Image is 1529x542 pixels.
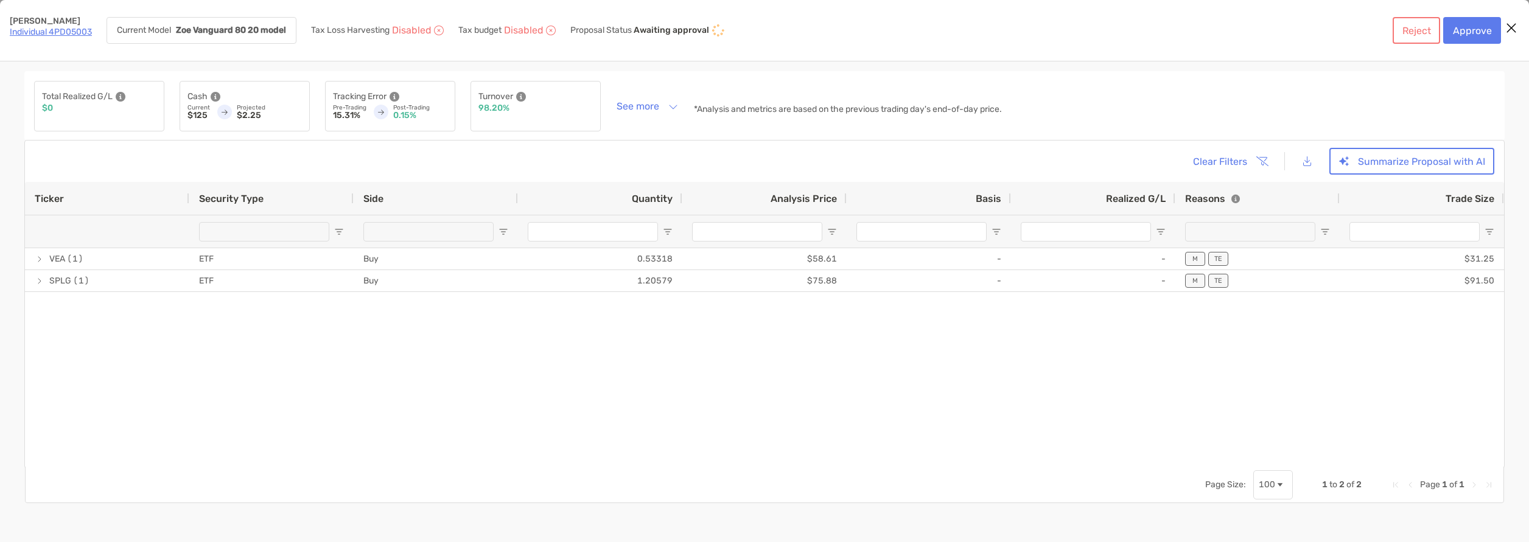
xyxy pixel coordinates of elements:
span: Realized G/L [1106,193,1166,204]
span: VEA [49,249,65,269]
p: Tax budget [458,26,502,35]
p: Total Realized G/L [42,89,113,104]
p: Current Model [117,26,171,35]
div: ETF [189,248,354,269]
div: - [847,248,1011,269]
div: Page Size: [1205,479,1246,490]
button: Open Filter Menu [663,227,673,237]
input: Quantity Filter Input [528,222,658,241]
p: Pre-Trading [333,104,366,111]
p: Projected [237,104,302,111]
span: Side [363,193,383,204]
button: Approve [1443,17,1501,44]
div: Last Page [1484,480,1494,490]
div: 0.53318 [518,248,682,269]
span: Page [1420,479,1440,490]
p: Current [187,104,210,111]
p: M [1192,277,1198,285]
div: 1.20579 [518,270,682,291]
p: Disabled [504,26,544,35]
div: 100 [1259,479,1275,490]
div: First Page [1391,480,1401,490]
div: - [1011,270,1175,291]
div: Next Page [1469,480,1479,490]
p: 98.20% [478,104,509,113]
button: Reject [1393,17,1440,44]
button: Clear Filters [1183,148,1276,175]
div: $31.25 [1340,248,1504,269]
div: Buy [354,248,518,269]
p: Post-Trading [393,104,447,111]
span: Quantity [632,193,673,204]
span: Analysis Price [771,193,837,204]
p: Cash [187,89,208,104]
button: See more [607,96,688,117]
p: [PERSON_NAME] [10,17,92,26]
input: Trade Size Filter Input [1349,222,1480,241]
p: Tax Loss Harvesting [311,26,390,35]
div: $91.50 [1340,270,1504,291]
div: Page Size [1253,470,1293,499]
a: Individual 4PD05003 [10,27,92,37]
div: Previous Page [1405,480,1415,490]
p: $2.25 [237,111,302,120]
div: ETF [189,270,354,291]
button: Open Filter Menu [1320,227,1330,237]
input: Realized G/L Filter Input [1021,222,1151,241]
span: (1) [73,271,89,291]
span: 1 [1442,479,1447,490]
button: Open Filter Menu [499,227,508,237]
p: *Analysis and metrics are based on the previous trading day's end-of-day price. [694,105,1002,114]
span: Trade Size [1446,193,1494,204]
p: Turnover [478,89,513,104]
p: Tracking Error [333,89,387,104]
p: Proposal Status [570,26,632,35]
span: of [1346,479,1354,490]
span: 2 [1356,479,1362,490]
div: Reasons [1185,193,1240,204]
div: Buy [354,270,518,291]
p: $0 [42,104,53,113]
span: Basis [976,193,1001,204]
span: Security Type [199,193,264,204]
span: (1) [67,249,83,269]
span: of [1449,479,1457,490]
strong: Zoe Vanguard 80 20 model [176,25,286,35]
span: 1 [1322,479,1328,490]
input: Analysis Price Filter Input [692,222,822,241]
p: $125 [187,111,210,120]
div: - [847,270,1011,291]
button: Open Filter Menu [1156,227,1166,237]
span: SPLG [49,271,71,291]
p: Awaiting approval [634,26,709,35]
span: 1 [1459,479,1464,490]
span: Ticker [35,193,64,204]
div: $75.88 [682,270,847,291]
div: - [1011,248,1175,269]
button: Open Filter Menu [992,227,1001,237]
p: Disabled [392,26,432,35]
button: Summarize Proposal with AI [1329,148,1494,175]
button: Open Filter Menu [827,227,837,237]
p: TE [1214,277,1222,285]
button: Open Filter Menu [1485,227,1494,237]
span: to [1329,479,1337,490]
button: Open Filter Menu [334,227,344,237]
p: M [1192,255,1198,263]
input: Basis Filter Input [856,222,987,241]
p: TE [1214,255,1222,263]
p: 0.15% [393,111,447,120]
img: icon status [711,23,726,38]
button: Close modal [1502,19,1520,38]
p: 15.31% [333,111,366,120]
div: $58.61 [682,248,847,269]
span: 2 [1339,479,1345,490]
